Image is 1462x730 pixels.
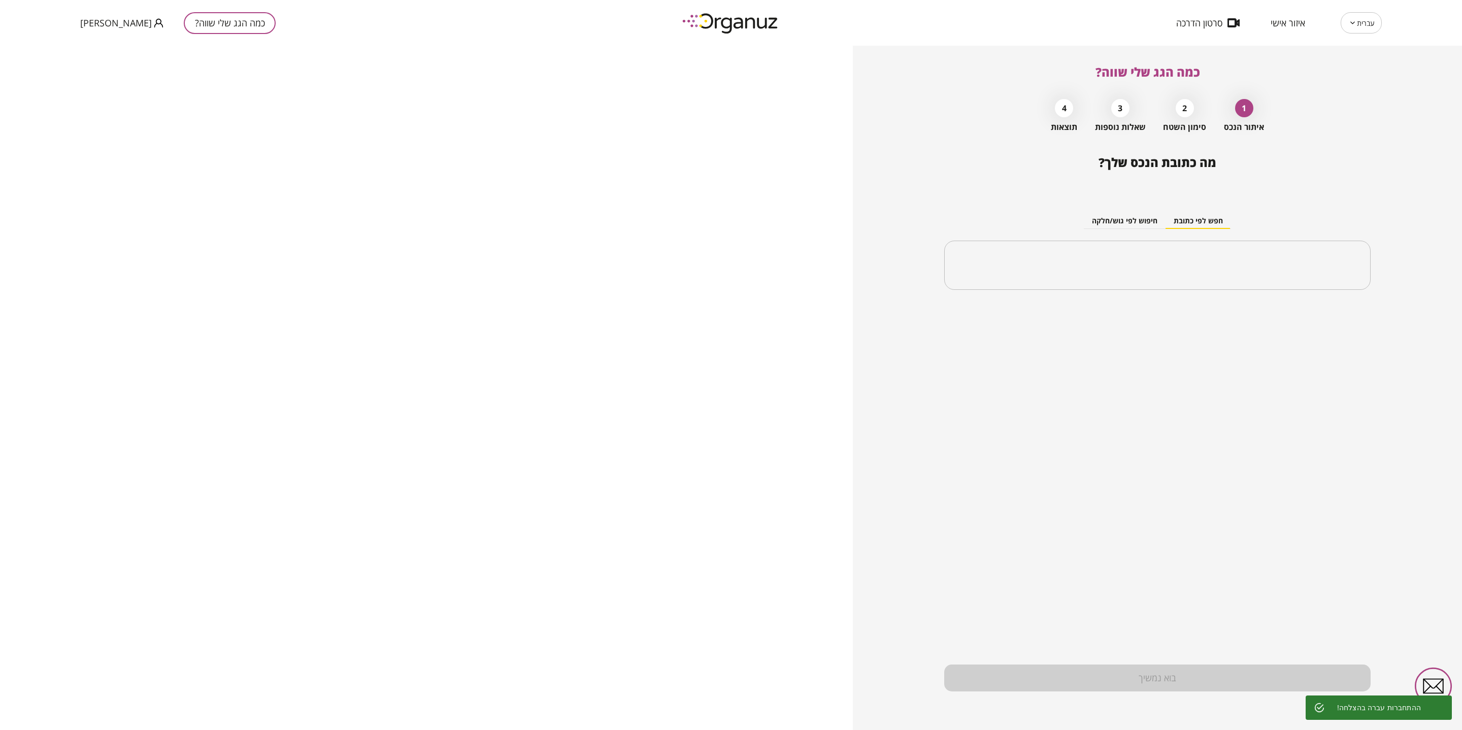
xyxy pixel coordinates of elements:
div: 2 [1176,99,1194,117]
button: חיפוש לפי גוש/חלקה [1084,214,1166,229]
span: סימון השטח [1163,122,1206,132]
span: איתור הנכס [1224,122,1264,132]
button: סרטון הדרכה [1161,18,1255,28]
button: [PERSON_NAME] [80,17,163,29]
button: כמה הגג שלי שווה? [184,12,276,34]
span: מה כתובת הנכס שלך? [1099,154,1216,171]
div: 3 [1111,99,1129,117]
div: 4 [1055,99,1073,117]
span: שאלות נוספות [1095,122,1146,132]
span: תוצאות [1051,122,1077,132]
div: עברית [1341,9,1382,37]
span: איזור אישי [1271,18,1305,28]
img: logo [675,9,787,37]
span: סרטון הדרכה [1176,18,1222,28]
div: 1 [1235,99,1253,117]
div: !ההתחברות עברה בהצלחה [1337,699,1421,717]
span: כמה הגג שלי שווה? [1095,63,1200,80]
button: חפש לפי כתובת [1166,214,1231,229]
span: [PERSON_NAME] [80,18,152,28]
button: איזור אישי [1255,18,1320,28]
